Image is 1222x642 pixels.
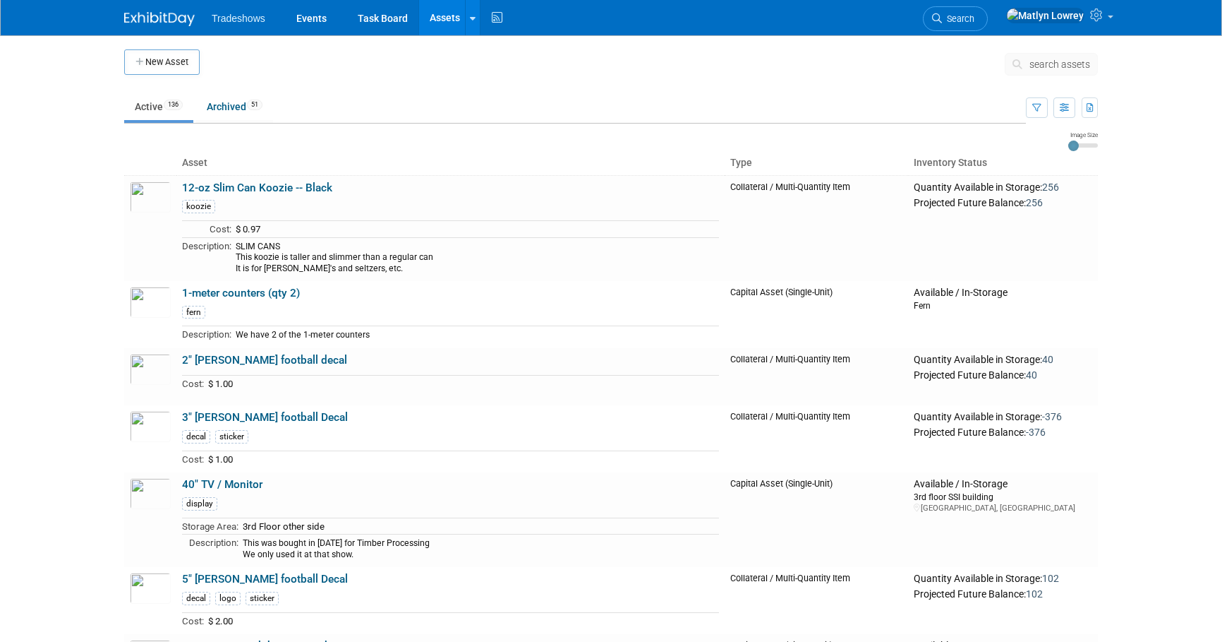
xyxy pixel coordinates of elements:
[914,194,1092,210] div: Projected Future Balance:
[182,375,204,391] td: Cost:
[725,472,908,567] td: Capital Asset (Single-Unit)
[182,573,348,585] a: 5" [PERSON_NAME] football Decal
[942,13,974,24] span: Search
[725,405,908,472] td: Collateral / Multi-Quantity Item
[182,237,231,275] td: Description:
[182,521,238,532] span: Storage Area:
[204,612,719,629] td: $ 2.00
[182,612,204,629] td: Cost:
[1068,131,1098,139] div: Image Size
[725,348,908,405] td: Collateral / Multi-Quantity Item
[231,221,719,238] td: $ 0.97
[725,281,908,348] td: Capital Asset (Single-Unit)
[1026,197,1043,208] span: 256
[182,221,231,238] td: Cost:
[914,287,1092,299] div: Available / In-Storage
[914,299,1092,311] div: Fern
[204,375,719,391] td: $ 1.00
[215,592,241,605] div: logo
[182,592,210,605] div: decal
[176,151,725,175] th: Asset
[238,518,719,535] td: 3rd Floor other side
[1029,59,1090,70] span: search assets
[1006,8,1084,23] img: Matlyn Lowrey
[204,451,719,467] td: $ 1.00
[247,100,262,110] span: 51
[124,12,195,26] img: ExhibitDay
[124,49,200,75] button: New Asset
[914,411,1092,424] div: Quantity Available in Storage:
[215,430,248,444] div: sticker
[182,497,217,511] div: display
[914,424,1092,439] div: Projected Future Balance:
[1026,588,1043,600] span: 102
[182,287,300,299] a: 1-meter counters (qty 2)
[212,13,265,24] span: Tradeshows
[182,451,204,467] td: Cost:
[725,175,908,281] td: Collateral / Multi-Quantity Item
[725,151,908,175] th: Type
[182,411,348,424] a: 3" [PERSON_NAME] football Decal
[914,367,1092,382] div: Projected Future Balance:
[182,354,347,367] a: 2" [PERSON_NAME] football decal
[236,330,719,340] div: We have 2 of the 1-meter counters
[1042,573,1059,584] span: 102
[182,535,238,561] td: Description:
[1042,354,1053,365] span: 40
[182,200,215,213] div: koozie
[182,478,262,491] a: 40" TV / Monitor
[182,430,210,444] div: decal
[1026,427,1046,438] span: -376
[914,354,1092,367] div: Quantity Available in Storage:
[164,100,183,110] span: 136
[236,242,719,274] div: SLIM CANS This koozie is taller and slimmer than a regular can It is for [PERSON_NAME]'s and selt...
[1042,182,1059,193] span: 256
[1026,369,1037,381] span: 40
[182,326,231,343] td: Description:
[914,573,1092,585] div: Quantity Available in Storage:
[923,6,988,31] a: Search
[196,93,273,120] a: Archived51
[182,306,205,319] div: fern
[243,538,719,560] div: This was bought in [DATE] for Timber Processing We only used it at that show.
[914,503,1092,513] div: [GEOGRAPHIC_DATA], [GEOGRAPHIC_DATA]
[914,491,1092,503] div: 3rd floor SSI building
[124,93,193,120] a: Active136
[914,478,1092,491] div: Available / In-Storage
[1042,411,1062,422] span: -376
[914,585,1092,601] div: Projected Future Balance:
[182,182,332,194] a: 12-oz Slim Can Koozie -- Black
[914,182,1092,194] div: Quantity Available in Storage:
[1005,53,1098,76] button: search assets
[246,592,279,605] div: sticker
[725,567,908,634] td: Collateral / Multi-Quantity Item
